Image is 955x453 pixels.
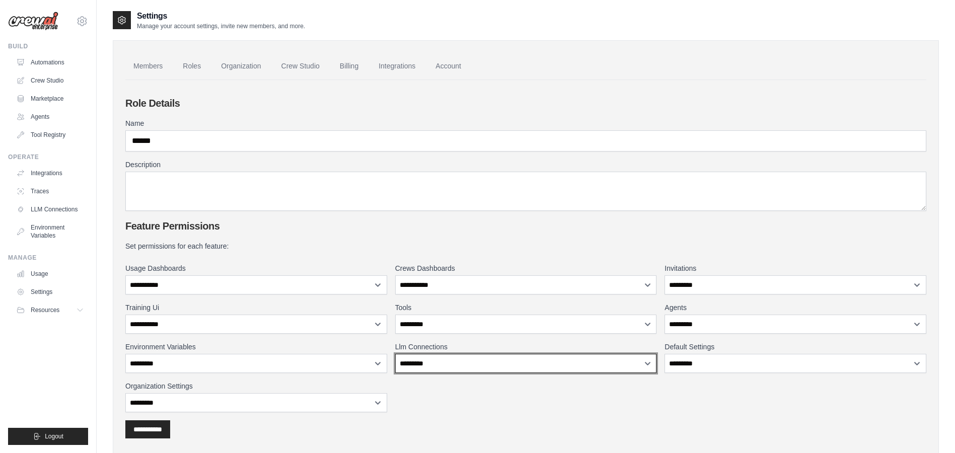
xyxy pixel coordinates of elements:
a: Roles [175,53,209,80]
a: Usage [12,266,88,282]
a: Environment Variables [12,219,88,244]
a: Integrations [371,53,423,80]
label: Tools [395,303,657,313]
label: Description [125,160,926,170]
a: LLM Connections [12,201,88,217]
span: Resources [31,306,59,314]
h2: Feature Permissions [125,219,926,233]
p: Manage your account settings, invite new members, and more. [137,22,305,30]
label: Agents [665,303,926,313]
a: Billing [332,53,366,80]
h2: Role Details [125,96,926,110]
label: Name [125,118,926,128]
label: Llm Connections [395,342,657,352]
a: Crew Studio [12,72,88,89]
div: Manage [8,254,88,262]
button: Logout [8,428,88,445]
a: Crew Studio [273,53,328,80]
label: Environment Variables [125,342,387,352]
a: Automations [12,54,88,70]
legend: Set permissions for each feature: [125,241,926,251]
a: Account [427,53,469,80]
a: Agents [12,109,88,125]
a: Settings [12,284,88,300]
label: Usage Dashboards [125,263,387,273]
a: Members [125,53,171,80]
div: Operate [8,153,88,161]
a: Organization [213,53,269,80]
label: Invitations [665,263,926,273]
a: Tool Registry [12,127,88,143]
span: Logout [45,432,63,440]
label: Organization Settings [125,381,387,391]
a: Marketplace [12,91,88,107]
button: Resources [12,302,88,318]
label: Crews Dashboards [395,263,657,273]
h2: Settings [137,10,305,22]
a: Traces [12,183,88,199]
img: Logo [8,12,58,31]
label: Default Settings [665,342,926,352]
div: Build [8,42,88,50]
label: Training Ui [125,303,387,313]
a: Integrations [12,165,88,181]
